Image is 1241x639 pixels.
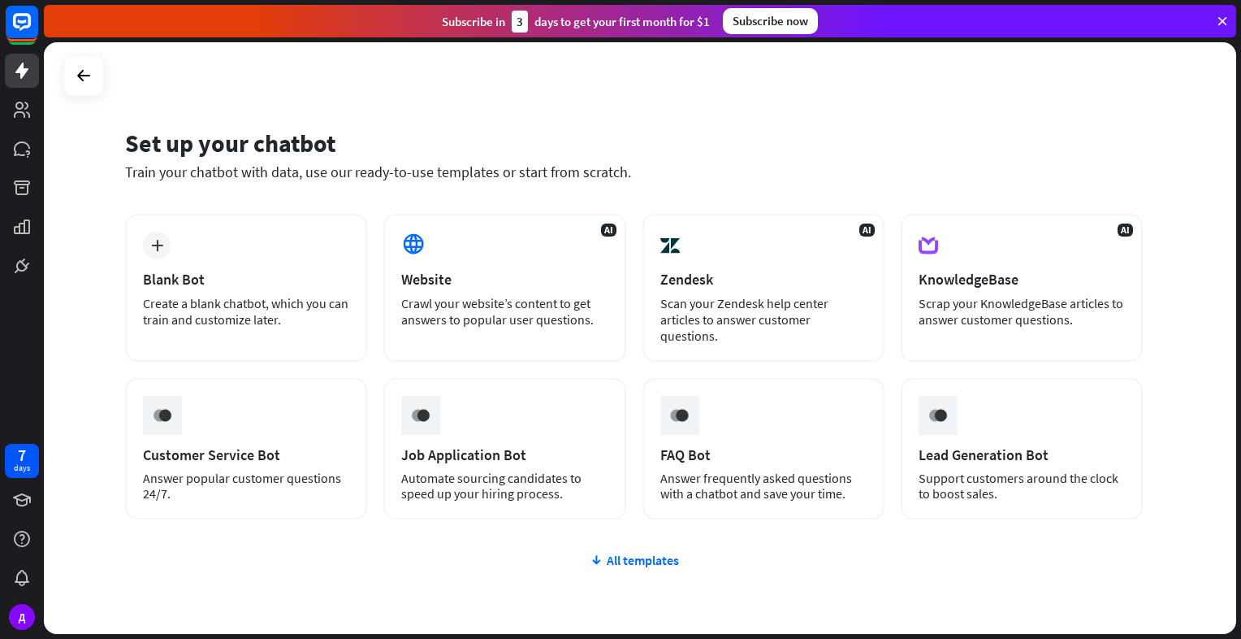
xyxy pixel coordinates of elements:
[9,604,35,630] div: Д
[18,448,26,463] div: 7
[14,463,30,474] div: days
[512,11,528,33] div: 3
[442,11,710,33] div: Subscribe in days to get your first month for $1
[723,8,818,34] div: Subscribe now
[5,444,39,478] a: 7 days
